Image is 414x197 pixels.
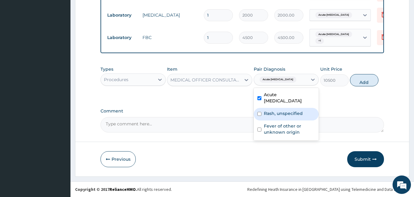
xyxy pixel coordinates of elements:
span: Acute [MEDICAL_DATA] [315,31,352,37]
div: Chat with us now [32,34,103,42]
img: d_794563401_company_1708531726252_794563401 [11,31,25,46]
td: [MEDICAL_DATA] [139,9,201,21]
strong: Copyright © 2017 . [75,187,137,192]
label: Types [101,67,113,72]
span: Acute [MEDICAL_DATA] [315,12,352,18]
label: Rash, unspecified [264,110,303,116]
div: Minimize live chat window [101,3,115,18]
button: Submit [347,151,384,167]
textarea: Type your message and hit 'Enter' [3,132,117,153]
button: Add [350,74,378,86]
button: Previous [101,151,136,167]
div: Procedures [104,77,128,83]
label: Fever of other or unknown origin [264,123,315,135]
label: Pair Diagnosis [254,66,285,72]
span: + 1 [315,38,324,44]
label: Comment [101,108,384,114]
a: RelianceHMO [109,187,136,192]
div: MEDICAL OFFICER CONSULTATION [170,77,241,83]
div: Redefining Heath Insurance in [GEOGRAPHIC_DATA] using Telemedicine and Data Science! [247,186,409,192]
footer: All rights reserved. [70,181,414,197]
td: Laboratory [104,10,139,21]
span: Acute [MEDICAL_DATA] [260,77,296,83]
td: FBC [139,31,201,44]
label: Item [167,66,177,72]
label: Unit Price [320,66,342,72]
span: We're online! [36,59,85,121]
label: Acute [MEDICAL_DATA] [264,92,315,104]
td: Laboratory [104,32,139,43]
